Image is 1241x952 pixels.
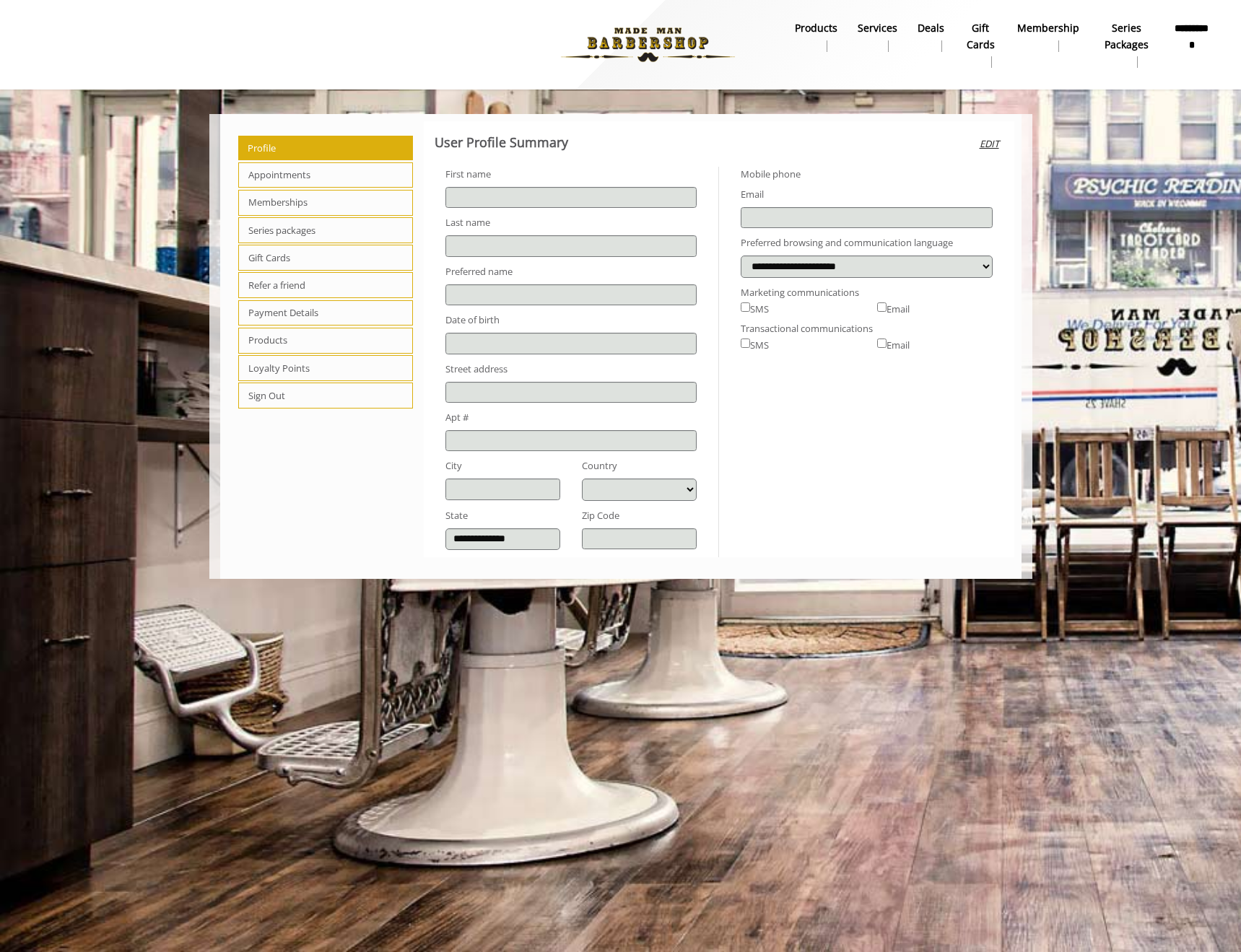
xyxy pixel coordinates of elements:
[1089,18,1164,71] a: Series packagesSeries packages
[965,20,997,53] b: gift cards
[918,20,944,36] b: Deals
[238,136,414,160] span: Profile
[980,136,999,152] i: Edit
[1100,20,1154,53] b: Series packages
[435,134,568,151] b: User Profile Summary
[238,190,414,216] span: Memberships
[238,272,414,298] span: Refer a friend
[238,355,414,381] span: Loyalty Points
[858,20,897,36] b: Services
[907,18,954,56] a: DealsDeals
[549,5,747,84] img: Made Man Barbershop logo
[238,217,414,243] span: Series packages
[238,162,414,188] span: Appointments
[1017,20,1079,36] b: Membership
[785,18,848,56] a: Productsproducts
[1007,18,1089,56] a: MembershipMembership
[238,300,414,326] span: Payment Details
[848,18,907,56] a: ServicesServices
[238,383,414,409] span: Sign Out
[238,328,414,354] span: Products
[954,18,1007,71] a: Gift cardsgift cards
[238,245,414,271] span: Gift Cards
[795,20,837,36] b: products
[975,121,1003,167] button: Edit user profile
